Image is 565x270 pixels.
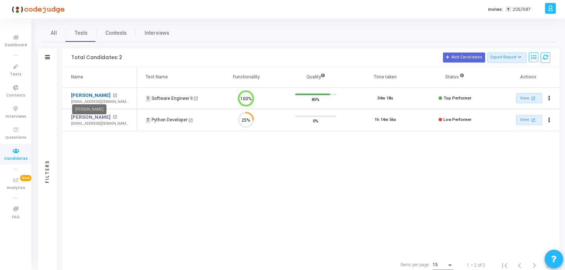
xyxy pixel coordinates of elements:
mat-select: Items per page: [433,263,453,268]
div: Time taken [374,73,397,81]
div: [PERSON_NAME] [72,104,106,114]
mat-icon: open_in_new [113,115,117,119]
mat-icon: open_in_new [530,117,536,123]
span: Contests [6,92,25,99]
mat-icon: open_in_new [193,96,198,101]
a: [PERSON_NAME] [71,92,111,99]
span: All [51,29,57,37]
th: Status [420,67,490,88]
a: View [516,93,542,103]
span: Top Performer [444,96,471,101]
button: Actions [544,93,554,104]
span: Contests [105,29,127,37]
div: 34m 18s [378,95,393,102]
div: Total Candidates: 2 [71,55,122,61]
label: Invites: [488,6,503,13]
div: [EMAIL_ADDRESS][DOMAIN_NAME] [71,121,129,126]
img: logo [9,2,65,17]
mat-icon: open_in_new [188,118,193,123]
div: Python Developer [146,117,187,123]
mat-icon: open_in_new [530,95,536,101]
button: Add Candidates [443,53,485,62]
th: Test Name [137,67,212,88]
span: 0% [313,117,318,125]
span: 15 [433,262,438,267]
span: T [506,7,511,12]
mat-icon: open_in_new [113,94,117,98]
span: Dashboard [5,42,27,48]
div: Name [71,73,83,81]
div: Filters [44,131,51,212]
button: Actions [544,115,554,125]
span: Analytics [7,185,25,191]
span: Candidates [4,156,28,162]
div: Items per page: [400,261,430,268]
th: Actions [490,67,559,88]
span: T [146,96,150,102]
span: New [20,175,31,181]
span: Interviews [145,29,169,37]
div: 1h 14m 56s [375,117,396,123]
div: 1 – 2 of 2 [467,262,486,269]
th: Functionality [212,67,281,88]
span: 205/687 [512,6,531,13]
span: T [146,118,150,124]
button: Export Report [487,53,527,63]
th: Quality [281,67,351,88]
span: Tests [75,29,88,37]
span: Questions [5,135,26,141]
span: Tests [10,71,21,78]
span: Low Performer [443,117,471,122]
span: 85% [312,95,319,103]
div: Software Engineer II [146,95,193,102]
span: FAQ [12,214,20,220]
a: View [516,115,542,125]
span: Interviews [6,114,26,120]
